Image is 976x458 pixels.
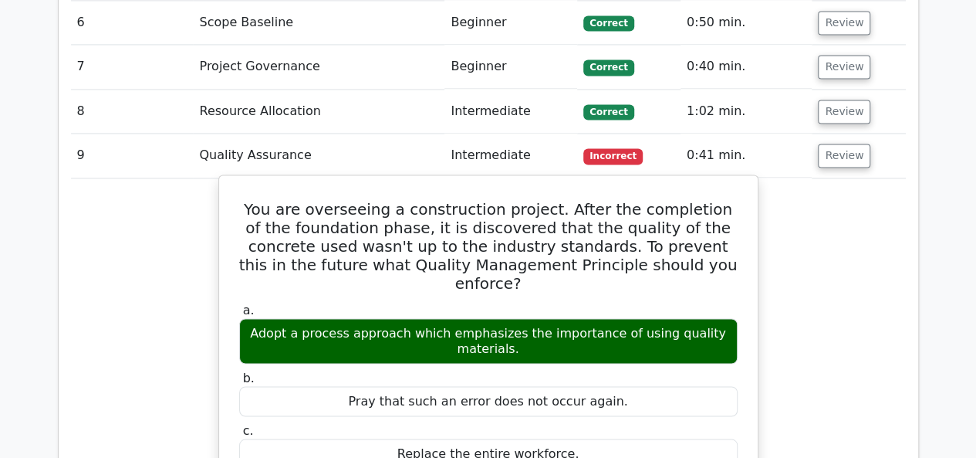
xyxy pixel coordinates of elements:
[239,386,738,416] div: Pray that such an error does not occur again.
[243,422,254,437] span: c.
[444,90,577,134] td: Intermediate
[71,90,194,134] td: 8
[239,318,738,365] div: Adopt a process approach which emphasizes the importance of using quality materials.
[444,45,577,89] td: Beginner
[71,45,194,89] td: 7
[243,370,255,385] span: b.
[238,200,739,293] h5: You are overseeing a construction project. After the completion of the foundation phase, it is di...
[71,1,194,45] td: 6
[680,45,812,89] td: 0:40 min.
[193,90,444,134] td: Resource Allocation
[444,1,577,45] td: Beginner
[583,104,633,120] span: Correct
[193,45,444,89] td: Project Governance
[444,134,577,178] td: Intermediate
[680,90,812,134] td: 1:02 min.
[193,1,444,45] td: Scope Baseline
[71,134,194,178] td: 9
[818,55,870,79] button: Review
[680,134,812,178] td: 0:41 min.
[193,134,444,178] td: Quality Assurance
[818,11,870,35] button: Review
[818,100,870,124] button: Review
[583,148,643,164] span: Incorrect
[818,144,870,168] button: Review
[583,15,633,31] span: Correct
[583,59,633,75] span: Correct
[243,302,255,317] span: a.
[680,1,812,45] td: 0:50 min.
